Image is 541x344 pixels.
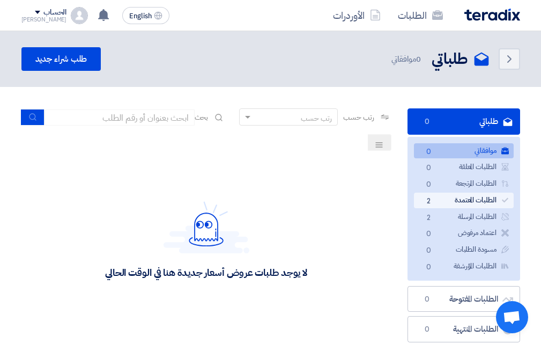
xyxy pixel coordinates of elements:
a: الطلبات المرتجعة [414,176,514,192]
a: الطلبات [389,3,451,28]
img: profile_test.png [71,7,88,24]
input: ابحث بعنوان أو رقم الطلب [45,109,195,126]
a: الطلبات المفتوحة0 [407,286,520,312]
span: 0 [421,324,434,335]
span: موافقاتي [391,53,423,65]
div: Open chat [496,301,528,333]
span: 0 [416,53,421,65]
div: رتب حسب [301,113,332,124]
div: [PERSON_NAME] [21,17,67,23]
img: Teradix logo [464,9,520,21]
span: 0 [423,163,435,174]
span: 0 [423,229,435,240]
span: رتب حسب [343,112,374,123]
a: الأوردرات [324,3,389,28]
span: English [129,12,152,20]
span: 0 [421,116,434,127]
span: 2 [423,196,435,207]
span: بحث [195,112,209,123]
span: 0 [423,262,435,273]
span: 2 [423,213,435,224]
button: English [122,7,169,24]
img: Hello [164,201,249,253]
a: طلباتي0 [407,108,520,135]
a: الطلبات المنتهية0 [407,316,520,342]
a: الطلبات المعلقة [414,159,514,175]
a: موافقاتي [414,143,514,159]
span: 0 [423,147,435,158]
span: 0 [423,245,435,257]
a: الطلبات المرسلة [414,209,514,225]
div: الحساب [43,8,66,17]
span: 0 [423,179,435,191]
h2: طلباتي [432,49,468,70]
a: مسودة الطلبات [414,242,514,258]
span: 0 [421,294,434,305]
a: الطلبات المعتمدة [414,193,514,208]
div: لا يوجد طلبات عروض أسعار جديدة هنا في الوقت الحالي [105,266,307,279]
a: الطلبات المؤرشفة [414,259,514,274]
a: طلب شراء جديد [21,47,101,71]
a: اعتماد مرفوض [414,225,514,241]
